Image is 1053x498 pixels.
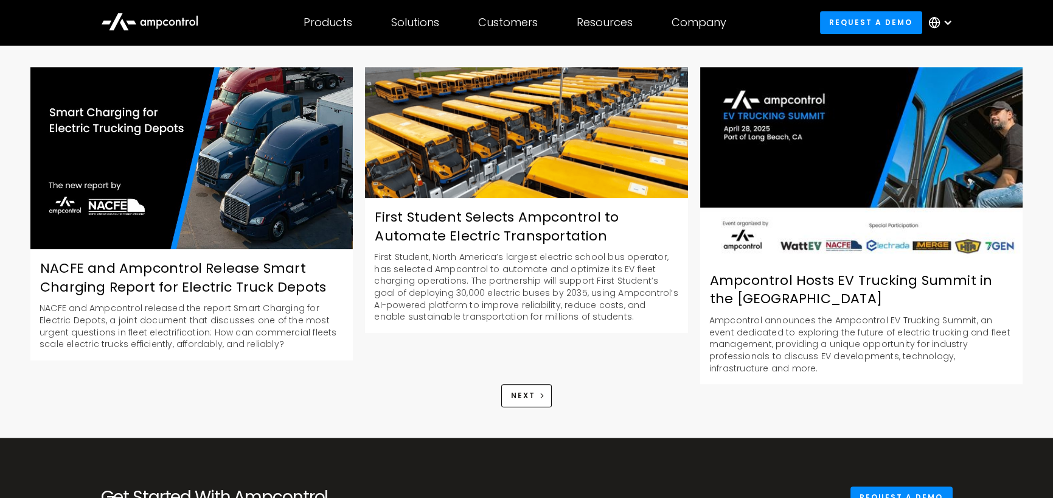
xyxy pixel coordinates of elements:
a: Request a demo [820,11,922,33]
div: NACFE and Ampcontrol Release Smart Charging Report for Electric Truck Depots [30,259,353,297]
div: Products [304,16,352,29]
div: Resources [577,16,633,29]
div: Company [672,16,726,29]
a: First Student Selects Ampcontrol to Automate Electric TransportationFirst Student, North America’... [365,67,687,332]
div: Ampcontrol Hosts EV Trucking Summit in the [GEOGRAPHIC_DATA] [700,272,1023,309]
div: Customers [478,16,538,29]
a: Next Page [501,384,552,407]
div: Next [511,390,535,401]
p: Ampcontrol announces the Ampcontrol EV Trucking Summit, an event dedicated to exploring the futur... [700,315,1023,374]
a: NACFE and Ampcontrol Release Smart Charging Report for Electric Truck DepotsNACFE and Ampcontrol ... [30,67,353,360]
div: Solutions [391,16,439,29]
p: First Student, North America’s largest electric school bus operator, has selected Ampcontrol to a... [365,251,687,323]
div: List [30,384,1023,407]
a: Ampcontrol Hosts EV Trucking Summit in the [GEOGRAPHIC_DATA]Ampcontrol announces the Ampcontrol E... [700,67,1023,384]
p: NACFE and Ampcontrol released the report Smart Charging for Electric Depots, a joint document tha... [30,303,353,350]
div: First Student Selects Ampcontrol to Automate Electric Transportation [365,208,687,246]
